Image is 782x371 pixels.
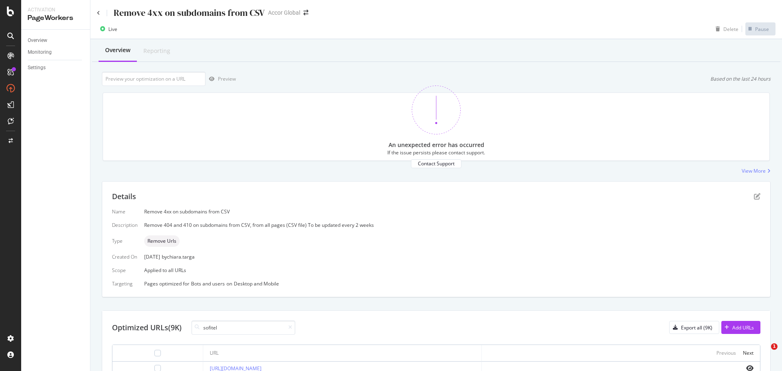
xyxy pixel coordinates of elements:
[712,22,738,35] button: Delete
[112,208,760,287] div: Applied to all URLs
[97,11,100,15] a: Click to go back
[112,267,138,274] div: Scope
[147,239,176,244] span: Remove Urls
[723,26,738,33] div: Delete
[112,237,138,244] div: Type
[389,141,484,149] div: An unexpected error has occurred
[28,64,84,72] a: Settings
[191,280,225,287] div: Bots and users
[105,46,130,54] div: Overview
[112,208,138,215] div: Name
[144,222,760,228] div: Remove 404 and 410 on subdomains from CSV, from all pages (CSV file) To be updated every 2 weeks
[112,323,182,333] div: Optimized URLs (9K)
[411,159,461,168] button: Contact Support
[210,349,219,357] div: URL
[144,235,180,247] div: neutral label
[745,22,775,35] button: Pause
[681,324,712,331] div: Export all (9K)
[710,75,771,82] div: Based on the last 24 hours
[112,191,136,202] div: Details
[28,64,46,72] div: Settings
[28,48,52,57] div: Monitoring
[732,324,754,331] div: Add URLs
[771,343,778,350] span: 1
[218,75,236,82] div: Preview
[102,72,206,86] input: Preview your optimization on a URL
[412,86,461,134] img: 370bne1z.png
[114,7,265,19] div: Remove 4xx on subdomains from CSV
[144,208,760,215] div: Remove 4xx on subdomains from CSV
[303,10,308,15] div: arrow-right-arrow-left
[28,36,84,45] a: Overview
[112,280,138,287] div: Targeting
[191,321,295,335] input: Search URL
[112,222,138,228] div: Description
[754,343,774,363] iframe: Intercom live chat
[112,253,138,260] div: Created On
[234,280,279,287] div: Desktop and Mobile
[716,349,736,356] div: Previous
[28,36,47,45] div: Overview
[108,26,117,33] div: Live
[754,193,760,200] div: pen-to-square
[144,280,760,287] div: Pages optimized for on
[143,47,170,55] div: Reporting
[669,321,719,334] button: Export all (9K)
[28,48,84,57] a: Monitoring
[268,9,300,17] div: Accor Global
[28,13,83,23] div: PageWorkers
[742,167,766,174] div: View More
[28,7,83,13] div: Activation
[418,160,455,167] div: Contact Support
[743,349,753,356] div: Next
[162,253,195,260] div: by chiara.targa
[144,253,760,260] div: [DATE]
[387,149,485,156] div: If the issue persists please contact support.
[206,72,236,86] button: Preview
[742,167,771,174] a: View More
[755,26,769,33] div: Pause
[743,348,753,358] button: Next
[716,348,736,358] button: Previous
[721,321,760,334] button: Add URLs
